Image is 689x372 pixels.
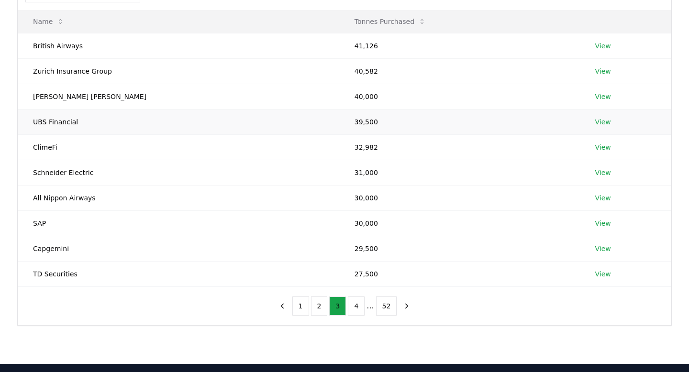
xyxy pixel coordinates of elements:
td: 31,000 [339,160,580,185]
a: View [595,142,611,152]
td: 32,982 [339,134,580,160]
button: 4 [348,296,365,316]
td: 41,126 [339,33,580,58]
a: View [595,66,611,76]
a: View [595,92,611,101]
td: British Airways [18,33,339,58]
td: All Nippon Airways [18,185,339,210]
button: 2 [311,296,328,316]
button: Tonnes Purchased [347,12,433,31]
td: UBS Financial [18,109,339,134]
td: SAP [18,210,339,236]
button: 3 [329,296,346,316]
a: View [595,219,611,228]
td: 30,000 [339,185,580,210]
button: previous page [274,296,290,316]
td: 30,000 [339,210,580,236]
li: ... [367,300,374,312]
button: next page [399,296,415,316]
a: View [595,269,611,279]
a: View [595,41,611,51]
td: [PERSON_NAME] [PERSON_NAME] [18,84,339,109]
td: 40,000 [339,84,580,109]
button: Name [25,12,72,31]
button: 1 [292,296,309,316]
td: TD Securities [18,261,339,286]
button: 52 [376,296,397,316]
td: Capgemini [18,236,339,261]
td: 27,500 [339,261,580,286]
td: ClimeFi [18,134,339,160]
td: Zurich Insurance Group [18,58,339,84]
td: 29,500 [339,236,580,261]
a: View [595,168,611,177]
a: View [595,117,611,127]
td: 40,582 [339,58,580,84]
a: View [595,193,611,203]
td: 39,500 [339,109,580,134]
td: Schneider Electric [18,160,339,185]
a: View [595,244,611,253]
